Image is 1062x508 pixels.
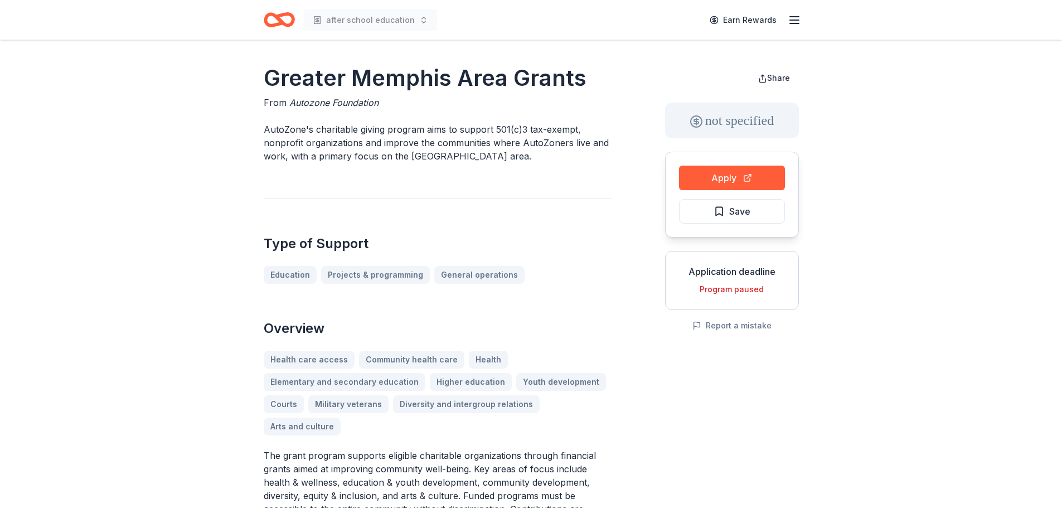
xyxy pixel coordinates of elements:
[767,73,790,83] span: Share
[665,103,799,138] div: not specified
[675,283,789,296] div: Program paused
[679,199,785,224] button: Save
[264,266,317,284] a: Education
[264,235,612,253] h2: Type of Support
[434,266,525,284] a: General operations
[289,97,379,108] span: Autozone Foundation
[264,123,612,163] p: AutoZone's charitable giving program aims to support 501(c)3 tax-exempt, nonprofit organizations ...
[264,96,612,109] div: From
[679,166,785,190] button: Apply
[692,319,772,332] button: Report a mistake
[675,265,789,278] div: Application deadline
[304,9,437,31] button: after school education
[264,7,295,33] a: Home
[749,67,799,89] button: Share
[264,320,612,337] h2: Overview
[703,10,783,30] a: Earn Rewards
[326,13,415,27] span: after school education
[321,266,430,284] a: Projects & programming
[264,62,612,94] h1: Greater Memphis Area Grants
[729,204,750,219] span: Save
